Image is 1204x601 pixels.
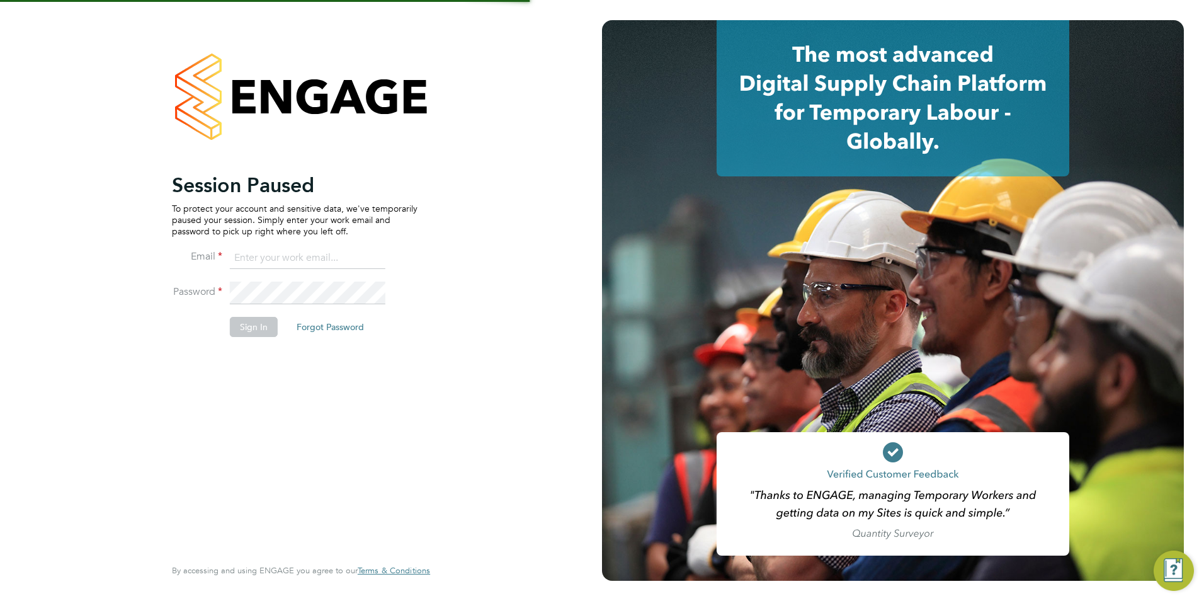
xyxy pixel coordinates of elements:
span: By accessing and using ENGAGE you agree to our [172,565,430,576]
input: Enter your work email... [230,247,385,270]
button: Forgot Password [287,317,374,337]
label: Email [172,250,222,263]
span: Terms & Conditions [358,565,430,576]
p: To protect your account and sensitive data, we've temporarily paused your session. Simply enter y... [172,203,417,238]
button: Sign In [230,317,278,337]
label: Password [172,285,222,299]
button: Engage Resource Center [1154,551,1194,591]
h2: Session Paused [172,173,417,198]
a: Terms & Conditions [358,566,430,576]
